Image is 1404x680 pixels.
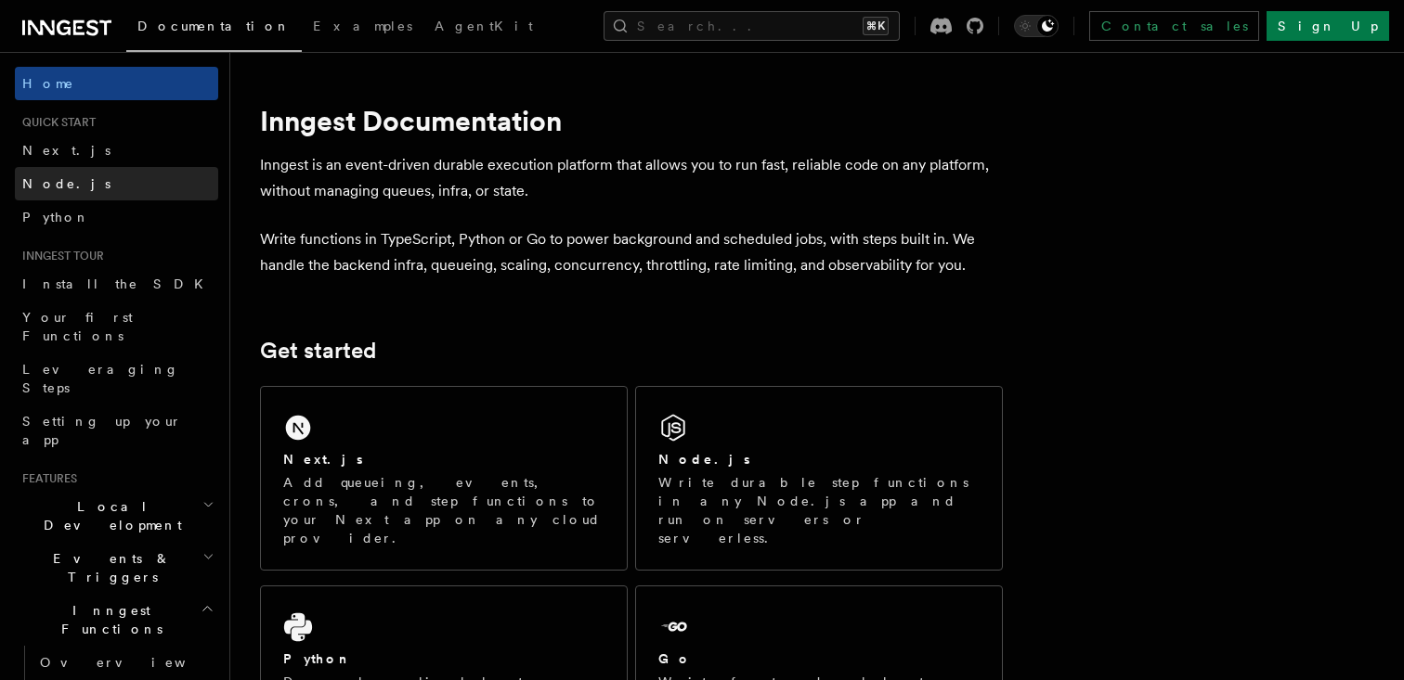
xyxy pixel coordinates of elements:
[1014,15,1059,37] button: Toggle dark mode
[126,6,302,52] a: Documentation
[260,104,1003,137] h1: Inngest Documentation
[15,301,218,353] a: Your first Functions
[15,134,218,167] a: Next.js
[15,353,218,404] a: Leveraging Steps
[15,200,218,234] a: Python
[15,594,218,646] button: Inngest Functions
[15,497,202,534] span: Local Development
[15,404,218,456] a: Setting up your app
[1267,11,1389,41] a: Sign Up
[22,362,179,395] span: Leveraging Steps
[22,414,182,447] span: Setting up your app
[22,143,110,158] span: Next.js
[283,450,363,468] h2: Next.js
[22,276,214,291] span: Install the SDK
[15,549,202,586] span: Events & Triggers
[22,210,90,225] span: Python
[22,74,74,93] span: Home
[15,167,218,200] a: Node.js
[22,310,133,343] span: Your first Functions
[15,267,218,301] a: Install the SDK
[658,473,980,547] p: Write durable step functions in any Node.js app and run on servers or serverless.
[863,17,889,35] kbd: ⌘K
[15,115,96,130] span: Quick start
[283,473,604,547] p: Add queueing, events, crons, and step functions to your Next app on any cloud provider.
[1089,11,1259,41] a: Contact sales
[137,19,291,33] span: Documentation
[604,11,900,41] button: Search...⌘K
[15,490,218,542] button: Local Development
[15,471,77,486] span: Features
[15,67,218,100] a: Home
[313,19,412,33] span: Examples
[22,176,110,191] span: Node.js
[260,386,628,571] a: Next.jsAdd queueing, events, crons, and step functions to your Next app on any cloud provider.
[15,542,218,594] button: Events & Triggers
[283,649,352,668] h2: Python
[32,646,218,679] a: Overview
[40,655,231,670] span: Overview
[260,338,376,364] a: Get started
[260,226,1003,278] p: Write functions in TypeScript, Python or Go to power background and scheduled jobs, with steps bu...
[658,450,750,468] h2: Node.js
[658,649,692,668] h2: Go
[260,152,1003,204] p: Inngest is an event-driven durable execution platform that allows you to run fast, reliable code ...
[15,601,201,638] span: Inngest Functions
[15,249,104,263] span: Inngest tour
[423,6,544,50] a: AgentKit
[302,6,423,50] a: Examples
[435,19,533,33] span: AgentKit
[635,386,1003,571] a: Node.jsWrite durable step functions in any Node.js app and run on servers or serverless.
